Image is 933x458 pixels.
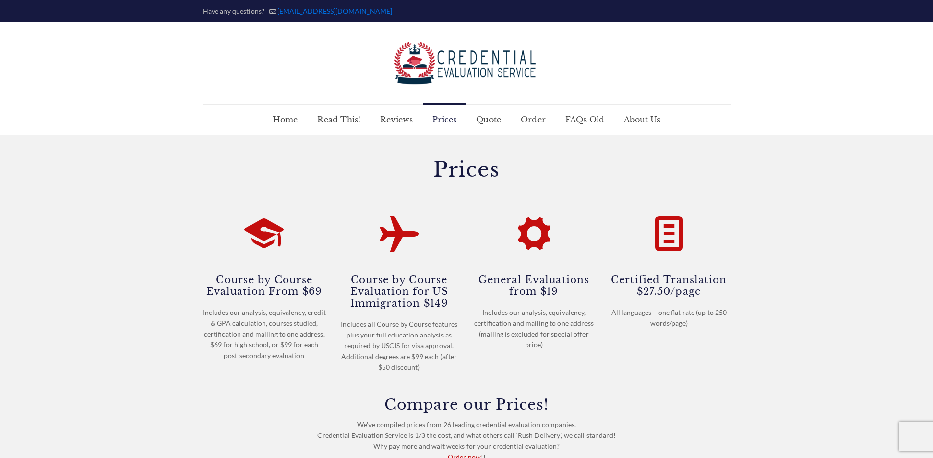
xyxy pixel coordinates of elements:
[263,105,308,134] a: Home
[607,307,731,329] div: All languages – one flat rate (up to 250 words/page)
[607,273,731,297] h4: Certified Translation $27.50/page
[277,7,392,15] a: mail
[555,105,614,134] a: FAQs Old
[203,273,326,297] h4: Course by Course Evaluation From $69
[466,105,511,134] a: Quote
[337,319,461,373] div: Includes all Course by Course features plus your full education analysis as required by USCIS for...
[511,105,555,134] a: Order
[263,105,670,134] nav: Main menu
[473,307,596,350] div: Includes our analysis, equivalency, certification and mailing to one address (mailing is excluded...
[393,22,540,104] a: Credential Evaluation Service
[473,273,596,297] h4: General Evaluations from $19
[370,105,423,134] a: Reviews
[308,105,370,134] a: Read This!
[337,273,461,309] h4: Course by Course Evaluation for US Immigration $149
[203,159,731,180] h1: Prices
[393,42,540,85] img: logo-color
[203,397,731,412] h3: Compare our Prices!
[423,105,466,134] a: Prices
[614,105,670,134] a: About Us
[203,307,326,361] div: Includes our analysis, equivalency, credit & GPA calculation, courses studied, certification and ...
